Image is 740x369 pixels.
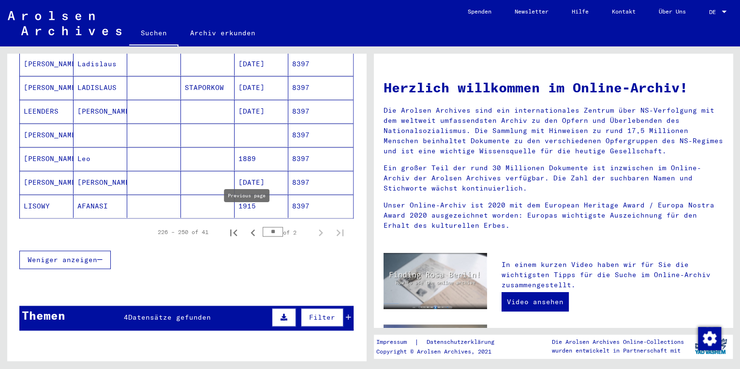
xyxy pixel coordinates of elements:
[22,307,65,324] div: Themen
[243,222,263,242] button: Previous page
[20,52,74,75] mat-cell: [PERSON_NAME]
[288,194,353,218] mat-cell: 8397
[74,147,127,170] mat-cell: Leo
[551,338,683,346] p: Die Arolsen Archives Online-Collections
[384,253,487,309] img: video.jpg
[288,147,353,170] mat-cell: 8397
[20,123,74,147] mat-cell: [PERSON_NAME]
[235,171,288,194] mat-cell: [DATE]
[376,337,414,347] a: Impressum
[551,346,683,355] p: wurden entwickelt in Partnerschaft mit
[8,11,121,35] img: Arolsen_neg.svg
[181,76,235,99] mat-cell: STAPORKOW
[288,123,353,147] mat-cell: 8397
[178,21,267,44] a: Archiv erkunden
[502,292,569,311] a: Video ansehen
[129,21,178,46] a: Suchen
[384,77,723,98] h1: Herzlich willkommen im Online-Archiv!
[693,334,729,358] img: yv_logo.png
[235,52,288,75] mat-cell: [DATE]
[19,251,111,269] button: Weniger anzeigen
[384,200,723,231] p: Unser Online-Archiv ist 2020 mit dem European Heritage Award / Europa Nostra Award 2020 ausgezeic...
[124,313,128,322] span: 4
[74,52,127,75] mat-cell: Ladislaus
[28,255,97,264] span: Weniger anzeigen
[288,171,353,194] mat-cell: 8397
[309,313,335,322] span: Filter
[74,76,127,99] mat-cell: LADISLAUS
[288,52,353,75] mat-cell: 8397
[288,100,353,123] mat-cell: 8397
[20,194,74,218] mat-cell: LISOWY
[235,147,288,170] mat-cell: 1889
[263,227,311,236] div: of 2
[376,347,506,356] p: Copyright © Arolsen Archives, 2021
[20,76,74,99] mat-cell: [PERSON_NAME]
[709,9,720,15] span: DE
[224,222,243,242] button: First page
[74,100,127,123] mat-cell: [PERSON_NAME]
[235,100,288,123] mat-cell: [DATE]
[330,222,350,242] button: Last page
[235,76,288,99] mat-cell: [DATE]
[502,260,723,290] p: In einem kurzen Video haben wir für Sie die wichtigsten Tipps für die Suche im Online-Archiv zusa...
[384,105,723,156] p: Die Arolsen Archives sind ein internationales Zentrum über NS-Verfolgung mit dem weltweit umfasse...
[288,76,353,99] mat-cell: 8397
[376,337,506,347] div: |
[301,308,343,326] button: Filter
[235,194,288,218] mat-cell: 1915
[74,194,127,218] mat-cell: AFANASI
[311,222,330,242] button: Next page
[128,313,211,322] span: Datensätze gefunden
[384,163,723,193] p: Ein großer Teil der rund 30 Millionen Dokumente ist inzwischen im Online-Archiv der Arolsen Archi...
[20,100,74,123] mat-cell: LEENDERS
[20,171,74,194] mat-cell: [PERSON_NAME]
[419,337,506,347] a: Datenschutzerklärung
[74,171,127,194] mat-cell: [PERSON_NAME]
[20,147,74,170] mat-cell: [PERSON_NAME]
[698,327,721,350] img: Zustimmung ändern
[158,228,208,236] div: 226 – 250 of 41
